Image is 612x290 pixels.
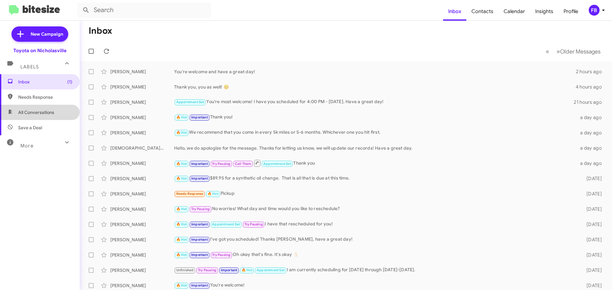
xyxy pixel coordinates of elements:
div: We recommend that you come in every 5k miles or 5-6 months. Whichever one you hit first. [174,129,576,136]
div: [DATE] [576,221,607,228]
div: You're welcome! [174,282,576,289]
span: Try Pausing [244,222,263,226]
span: Inbox [18,79,72,85]
div: [PERSON_NAME] [110,252,174,258]
input: Search [77,3,211,18]
span: 🔥 Hot [176,162,187,166]
h1: Inbox [89,26,112,36]
div: Pickup [174,190,576,197]
div: [PERSON_NAME] [110,237,174,243]
a: New Campaign [11,26,68,42]
div: [DATE] [576,191,607,197]
a: Insights [530,2,558,21]
div: [PERSON_NAME] [110,191,174,197]
div: [PERSON_NAME] [110,282,174,289]
div: Thank you, you as well! 😊 [174,84,576,90]
span: « [546,47,549,55]
div: a day ago [576,145,607,151]
div: I am currently scheduling for [DATE] through [DATE]-[DATE]. [174,266,576,274]
div: Thank you! [174,114,576,121]
nav: Page navigation example [542,45,604,58]
span: Important [191,176,208,180]
div: You're most welcome! I have you scheduled for 4:00 PM - [DATE]. Have a great day! [174,98,574,106]
span: Important [191,222,208,226]
span: Needs Response [18,94,72,100]
div: [PERSON_NAME] [110,130,174,136]
button: FB [583,5,605,16]
span: (1) [67,79,72,85]
span: Important [191,115,208,119]
div: Toyota on Nicholasville [13,47,67,54]
span: Important [191,283,208,287]
span: Important [191,162,208,166]
div: [PERSON_NAME] [110,221,174,228]
div: I've got you scheduled! Thanks [PERSON_NAME], have a great day! [174,236,576,243]
span: Important [191,253,208,257]
span: 🔥 Hot [176,176,187,180]
span: All Conversations [18,109,54,116]
span: 🔥 Hot [208,192,218,196]
span: Try Pausing [212,162,230,166]
div: [PERSON_NAME] [110,84,174,90]
button: Next [553,45,604,58]
span: Important [221,268,237,272]
span: 🔥 Hot [176,207,187,211]
button: Previous [542,45,553,58]
div: You're welcome and have a great day! [174,68,576,75]
div: [DATE] [576,252,607,258]
div: [DATE] [576,282,607,289]
span: Call Them [235,162,251,166]
div: [PERSON_NAME] [110,114,174,121]
div: [PERSON_NAME] [110,206,174,212]
div: a day ago [576,114,607,121]
div: [PERSON_NAME] [110,68,174,75]
span: Needs Response [176,192,203,196]
div: FB [589,5,600,16]
span: 🔥 Hot [242,268,252,272]
span: 🔥 Hot [176,115,187,119]
a: Contacts [466,2,499,21]
a: Profile [558,2,583,21]
span: Try Pausing [198,268,216,272]
span: 🔥 Hot [176,131,187,135]
span: » [557,47,560,55]
span: Try Pausing [191,207,210,211]
div: [DATE] [576,206,607,212]
div: [DATE] [576,237,607,243]
span: Save a Deal [18,124,42,131]
a: Calendar [499,2,530,21]
div: [DEMOGRAPHIC_DATA][PERSON_NAME] [110,145,174,151]
span: Labels [20,64,39,70]
div: [PERSON_NAME] [110,99,174,105]
div: 2 hours ago [576,68,607,75]
div: Hello, we do apologize for the message. Thanks for letting us know, we will update our records! H... [174,145,576,151]
span: Appointment Set [263,162,291,166]
span: Appointment Set [257,268,285,272]
a: Inbox [443,2,466,21]
div: [PERSON_NAME] [110,267,174,273]
div: a day ago [576,130,607,136]
span: New Campaign [31,31,63,37]
span: 🔥 Hot [176,222,187,226]
span: 🔥 Hot [176,283,187,287]
div: $89.95 for a synthetic oil change. That is all that is due at this time. [174,175,576,182]
span: 🔥 Hot [176,253,187,257]
span: Appointment Set [176,100,204,104]
div: Thank you [174,159,576,167]
div: [DATE] [576,267,607,273]
span: Unfinished [176,268,194,272]
div: a day ago [576,160,607,166]
div: 4 hours ago [576,84,607,90]
div: [PERSON_NAME] [110,175,174,182]
span: Important [191,237,208,242]
span: 🔥 Hot [176,237,187,242]
div: [PERSON_NAME] [110,160,174,166]
div: Oh okay that's fine. It's okay 👌🏻 [174,251,576,258]
span: More [20,143,33,149]
div: [DATE] [576,175,607,182]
